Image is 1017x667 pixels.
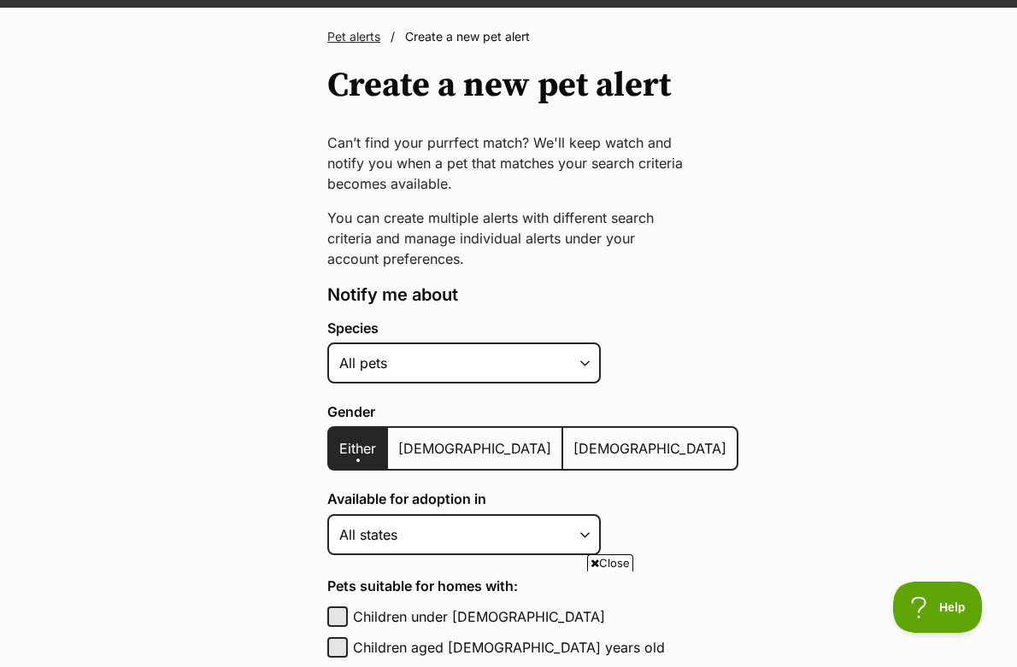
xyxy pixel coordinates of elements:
span: Create a new pet alert [405,29,530,44]
span: Close [587,554,633,571]
span: Either [339,440,376,457]
nav: Breadcrumbs [327,28,690,45]
label: Available for adoption in [327,491,738,506]
label: Gender [327,404,738,419]
p: You can create multiple alerts with different search criteria and manage individual alerts under ... [327,208,690,269]
label: Species [327,320,738,336]
span: Notify me about [327,284,458,305]
iframe: Help Scout Beacon - Open [893,582,983,633]
p: Can’t find your purrfect match? We'll keep watch and notify you when a pet that matches your sear... [327,132,690,194]
a: Pet alerts [327,29,380,44]
span: / [391,28,395,45]
span: [DEMOGRAPHIC_DATA] [573,440,726,457]
h1: Create a new pet alert [327,66,671,105]
iframe: Advertisement [508,658,509,658]
span: [DEMOGRAPHIC_DATA] [398,440,551,457]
